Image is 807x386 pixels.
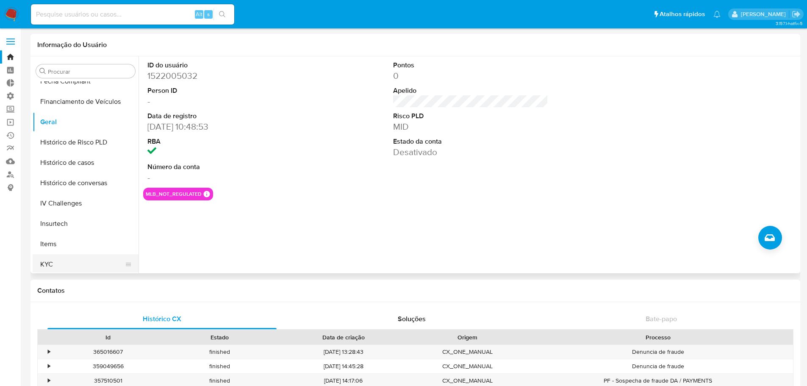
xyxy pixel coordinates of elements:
[33,234,139,254] button: Items
[48,68,132,75] input: Procurar
[281,333,406,342] div: Data de criação
[147,95,303,107] dd: -
[207,10,210,18] span: s
[143,314,181,324] span: Histórico CX
[393,86,549,95] dt: Apelido
[523,359,793,373] div: Denuncia de fraude
[48,348,50,356] div: •
[529,333,787,342] div: Processo
[412,345,523,359] div: CX_ONE_MANUAL
[147,61,303,70] dt: ID do usuário
[164,359,275,373] div: finished
[398,314,426,324] span: Soluções
[393,146,549,158] dd: Desativado
[53,345,164,359] div: 365016607
[147,111,303,121] dt: Data de registro
[53,359,164,373] div: 359049656
[646,314,677,324] span: Bate-papo
[33,173,139,193] button: Histórico de conversas
[741,10,789,18] p: edgar.zuliani@mercadolivre.com
[713,11,721,18] a: Notificações
[33,71,139,92] button: Fecha Compliant
[33,132,139,153] button: Histórico de Risco PLD
[196,10,202,18] span: Alt
[48,377,50,385] div: •
[147,121,303,133] dd: [DATE] 10:48:53
[39,68,46,75] button: Procurar
[147,70,303,82] dd: 1522005032
[393,61,549,70] dt: Pontos
[58,333,158,342] div: Id
[31,9,234,20] input: Pesquise usuários ou casos...
[523,345,793,359] div: Denuncia de fraude
[393,121,549,133] dd: MID
[170,333,269,342] div: Estado
[33,193,139,214] button: IV Challenges
[418,333,517,342] div: Origem
[147,137,303,146] dt: RBA
[147,162,303,172] dt: Número da conta
[660,10,705,19] span: Atalhos rápidos
[48,362,50,370] div: •
[33,254,132,275] button: KYC
[164,345,275,359] div: finished
[33,214,139,234] button: Insurtech
[33,92,139,112] button: Financiamento de Veículos
[33,112,139,132] button: Geral
[33,153,139,173] button: Histórico de casos
[393,70,549,82] dd: 0
[214,8,231,20] button: search-icon
[37,286,793,295] h1: Contatos
[393,111,549,121] dt: Risco PLD
[792,10,801,19] a: Sair
[275,359,412,373] div: [DATE] 14:45:28
[275,345,412,359] div: [DATE] 13:28:43
[146,192,202,196] button: mlb_not_regulated
[147,86,303,95] dt: Person ID
[412,359,523,373] div: CX_ONE_MANUAL
[393,137,549,146] dt: Estado da conta
[37,41,107,49] h1: Informação do Usuário
[147,172,303,183] dd: -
